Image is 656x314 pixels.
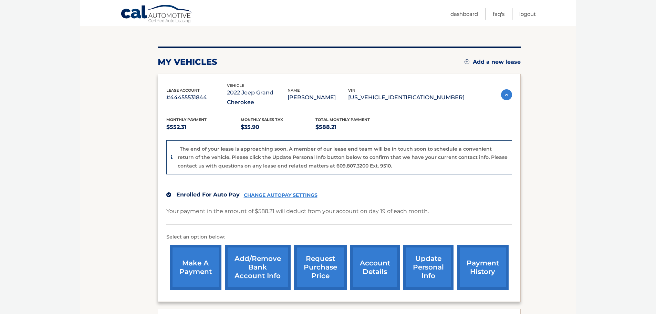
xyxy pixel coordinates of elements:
[225,245,291,290] a: Add/Remove bank account info
[501,89,512,100] img: accordion-active.svg
[519,8,536,20] a: Logout
[294,245,347,290] a: request purchase price
[166,206,429,216] p: Your payment in the amount of $588.21 will deduct from your account on day 19 of each month.
[166,192,171,197] img: check.svg
[166,93,227,102] p: #44455531844
[158,57,217,67] h2: my vehicles
[121,4,193,24] a: Cal Automotive
[403,245,454,290] a: update personal info
[457,245,509,290] a: payment history
[227,88,288,107] p: 2022 Jeep Grand Cherokee
[166,117,207,122] span: Monthly Payment
[348,93,465,102] p: [US_VEHICLE_IDENTIFICATION_NUMBER]
[166,233,512,241] p: Select an option below:
[465,59,469,64] img: add.svg
[176,191,240,198] span: Enrolled For Auto Pay
[288,88,300,93] span: name
[350,245,400,290] a: account details
[244,192,317,198] a: CHANGE AUTOPAY SETTINGS
[315,117,370,122] span: Total Monthly Payment
[241,117,283,122] span: Monthly sales Tax
[166,122,241,132] p: $552.31
[241,122,315,132] p: $35.90
[348,88,355,93] span: vin
[178,146,508,169] p: The end of your lease is approaching soon. A member of our lease end team will be in touch soon t...
[170,245,221,290] a: make a payment
[166,88,200,93] span: lease account
[465,59,521,65] a: Add a new lease
[450,8,478,20] a: Dashboard
[493,8,504,20] a: FAQ's
[288,93,348,102] p: [PERSON_NAME]
[227,83,244,88] span: vehicle
[315,122,390,132] p: $588.21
